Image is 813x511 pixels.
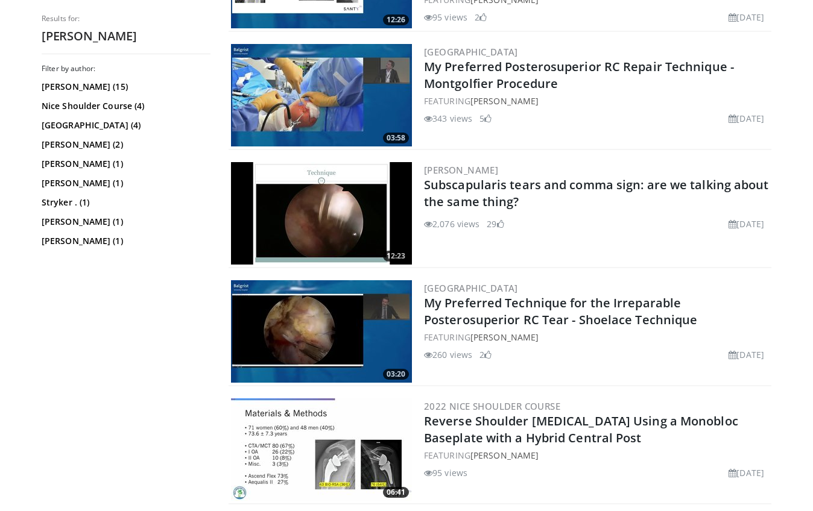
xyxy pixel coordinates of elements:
[231,162,412,265] img: c8f415b3-b5cc-4327-a15c-dc2227998a13.300x170_q85_crop-smart_upscale.jpg
[424,413,738,446] a: Reverse Shoulder [MEDICAL_DATA] Using a Monobloc Baseplate with a Hybrid Central Post
[470,95,539,107] a: [PERSON_NAME]
[424,11,467,24] li: 95 views
[42,158,207,170] a: [PERSON_NAME] (1)
[487,218,504,230] li: 29
[424,58,734,92] a: My Preferred Posterosuperior RC Repair Technique - Montgolfier Procedure
[231,162,412,265] a: 12:23
[424,218,479,230] li: 2,076 views
[479,112,492,125] li: 5
[424,449,769,462] div: FEATURING
[475,11,487,24] li: 2
[729,466,764,479] li: [DATE]
[729,348,764,361] li: [DATE]
[231,280,412,383] img: 9c679ce3-aebf-49e6-a265-1ee754893d47.300x170_q85_crop-smart_upscale.jpg
[231,44,412,146] img: 2bb26535-82ab-429b-ab65-326b52b73787.300x170_q85_crop-smart_upscale.jpg
[42,28,210,44] h2: [PERSON_NAME]
[231,398,412,501] img: 54659567-e084-41e7-ad07-6640a2ad4521.300x170_q85_crop-smart_upscale.jpg
[383,369,409,380] span: 03:20
[470,331,539,343] a: [PERSON_NAME]
[424,400,560,412] a: 2022 Nice Shoulder Course
[383,487,409,498] span: 06:41
[424,177,769,210] a: Subscapularis tears and comma sign: are we talking about the same thing?
[729,11,764,24] li: [DATE]
[470,450,539,461] a: [PERSON_NAME]
[231,398,412,501] a: 06:41
[424,164,498,176] a: [PERSON_NAME]
[42,14,210,24] p: Results for:
[383,133,409,143] span: 03:58
[42,177,207,189] a: [PERSON_NAME] (1)
[424,331,769,343] div: FEATURING
[231,44,412,146] a: 03:58
[383,14,409,25] span: 12:26
[42,64,210,74] h3: Filter by author:
[42,139,207,151] a: [PERSON_NAME] (2)
[729,218,764,230] li: [DATE]
[42,81,207,93] a: [PERSON_NAME] (15)
[424,348,472,361] li: 260 views
[42,235,207,247] a: [PERSON_NAME] (1)
[424,295,697,328] a: My Preferred Technique for the Irreparable Posterosuperior RC Tear - Shoelace Technique
[424,282,518,294] a: [GEOGRAPHIC_DATA]
[424,46,518,58] a: [GEOGRAPHIC_DATA]
[42,196,207,208] a: Stryker . (1)
[231,280,412,383] a: 03:20
[42,216,207,228] a: [PERSON_NAME] (1)
[383,251,409,262] span: 12:23
[424,112,472,125] li: 343 views
[479,348,492,361] li: 2
[424,466,467,479] li: 95 views
[42,100,207,112] a: Nice Shoulder Course (4)
[729,112,764,125] li: [DATE]
[42,119,207,131] a: [GEOGRAPHIC_DATA] (4)
[424,95,769,107] div: FEATURING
